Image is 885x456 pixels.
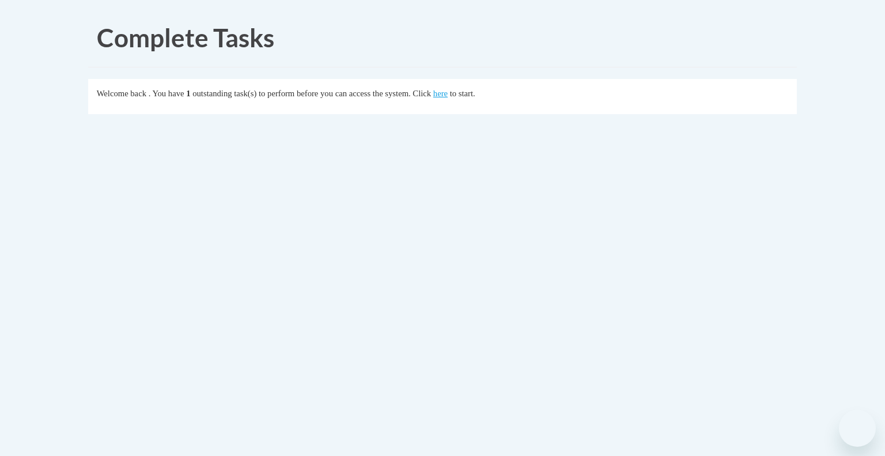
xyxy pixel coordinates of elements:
a: here [433,89,448,98]
span: Complete Tasks [97,22,274,52]
iframe: Button to launch messaging window [839,410,876,447]
span: outstanding task(s) to perform before you can access the system. Click [192,89,431,98]
span: to start. [450,89,475,98]
span: 1 [186,89,190,98]
span: Welcome back [97,89,146,98]
span: . You have [149,89,184,98]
